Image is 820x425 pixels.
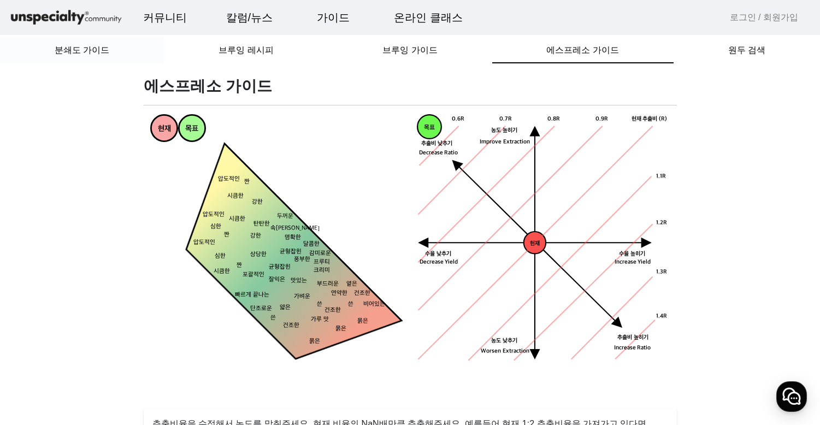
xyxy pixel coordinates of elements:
tspan: 1.1R [656,173,665,180]
tspan: 가벼운 [293,293,310,300]
tspan: 목표 [185,125,198,134]
tspan: 포괄적인 [243,271,264,279]
tspan: 강한 [252,199,263,206]
a: 온라인 클래스 [385,3,471,32]
tspan: 1.2R [656,220,666,227]
tspan: 두꺼운 [276,212,293,220]
tspan: Worsen Extraction [480,348,529,355]
tspan: 시큼한 [227,192,244,199]
tspan: 시큼한 [213,268,229,275]
tspan: 압도적인 [218,175,240,182]
tspan: 맛있는 [291,278,307,285]
tspan: 수율 높히기 [619,250,645,257]
tspan: 탄탄한 [253,220,270,227]
span: 브루잉 가이드 [382,46,437,55]
span: 원두 검색 [728,46,765,55]
tspan: 추출비 낮추기 [421,140,452,147]
tspan: 목표 [424,124,435,131]
a: 가이드 [308,3,358,32]
tspan: 비어있는 [363,300,385,308]
tspan: 시큼한 [228,216,245,223]
h1: 에스프레소 가이드 [144,76,677,96]
tspan: 묽은 [335,326,346,333]
tspan: 건조한 [282,322,299,329]
tspan: 심한 [215,253,226,260]
tspan: 달콤한 [303,240,319,247]
a: 대화 [72,334,141,362]
tspan: 압도적인 [193,239,215,246]
tspan: 풍부한 [293,256,310,263]
tspan: 짠 [236,262,241,269]
tspan: 쓴 [317,300,322,308]
tspan: 빠르게 끝나는 [235,291,269,298]
tspan: 속[PERSON_NAME] [270,225,320,232]
tspan: 농도 낮추기 [491,338,517,345]
span: 브루잉 레시피 [219,46,273,55]
tspan: 묽은 [309,338,320,345]
tspan: 명확한 [284,234,300,241]
tspan: 0.8R [547,115,559,122]
tspan: 쓴 [347,300,353,308]
img: logo [9,8,123,27]
a: 칼럼/뉴스 [217,3,282,32]
tspan: 0.9R [595,115,607,122]
tspan: 잘익은 [269,276,285,283]
tspan: 심한 [210,223,221,231]
tspan: 현재 추출비 (R) [631,115,666,122]
span: 홈 [34,351,41,359]
tspan: 크리미 [314,267,330,274]
tspan: 짠 [224,231,229,238]
tspan: Increase Ratio [613,344,651,351]
tspan: 추출비 높히기 [617,334,648,341]
a: 커뮤니티 [134,3,196,32]
tspan: 수율 낮추기 [424,250,451,257]
a: 로그인 / 회원가입 [730,11,798,24]
tspan: 묽은 [357,317,368,324]
a: 홈 [3,334,72,362]
tspan: 상당한 [250,251,267,258]
tspan: 현재 [529,240,539,247]
tspan: 프루티 [314,259,330,266]
span: 대화 [100,351,113,360]
tspan: 옅은 [346,281,357,288]
span: 분쇄도 가이드 [55,46,109,55]
tspan: 0.6R [451,115,464,122]
tspan: Decrease Yield [419,258,458,265]
tspan: Decrease Ratio [418,149,458,156]
tspan: 감미로운 [309,250,331,257]
a: 설정 [141,334,210,362]
tspan: 연약한 [331,290,347,297]
tspan: 농도 높히기 [491,127,517,134]
tspan: Increase Yield [614,258,651,265]
span: 에스프레소 가이드 [546,46,618,55]
span: 설정 [169,351,182,359]
tspan: 1.4R [656,313,666,320]
tspan: 건조한 [354,290,370,297]
tspan: 균형잡힌 [280,248,302,255]
tspan: 짠 [244,179,250,186]
tspan: 균형잡힌 [269,263,291,270]
tspan: 얇은 [280,304,291,311]
tspan: 1.3R [656,268,666,275]
tspan: 부드러운 [317,281,339,288]
tspan: 가루 맛 [310,316,328,323]
tspan: 강한 [250,233,261,240]
tspan: 건조한 [325,307,341,314]
tspan: 쓴 [270,315,276,322]
tspan: 단조로운 [250,305,272,312]
tspan: 현재 [158,125,171,134]
tspan: 0.7R [499,115,512,122]
tspan: Improve Extraction [480,139,530,146]
tspan: 압도적인 [202,211,224,218]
